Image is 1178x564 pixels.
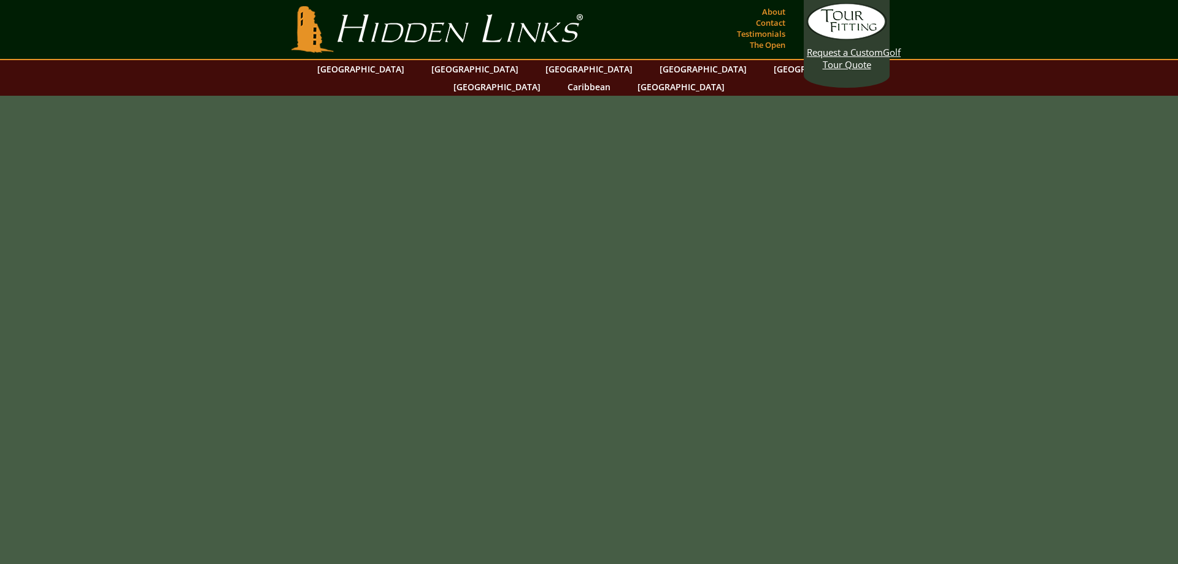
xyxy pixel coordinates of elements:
a: [GEOGRAPHIC_DATA] [447,78,547,96]
a: [GEOGRAPHIC_DATA] [539,60,639,78]
a: [GEOGRAPHIC_DATA] [425,60,525,78]
span: Request a Custom [807,46,883,58]
a: About [759,3,788,20]
a: [GEOGRAPHIC_DATA] [631,78,731,96]
a: Request a CustomGolf Tour Quote [807,3,887,71]
a: [GEOGRAPHIC_DATA] [768,60,867,78]
a: [GEOGRAPHIC_DATA] [311,60,410,78]
a: Contact [753,14,788,31]
a: The Open [747,36,788,53]
a: Caribbean [561,78,617,96]
a: Testimonials [734,25,788,42]
a: [GEOGRAPHIC_DATA] [653,60,753,78]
